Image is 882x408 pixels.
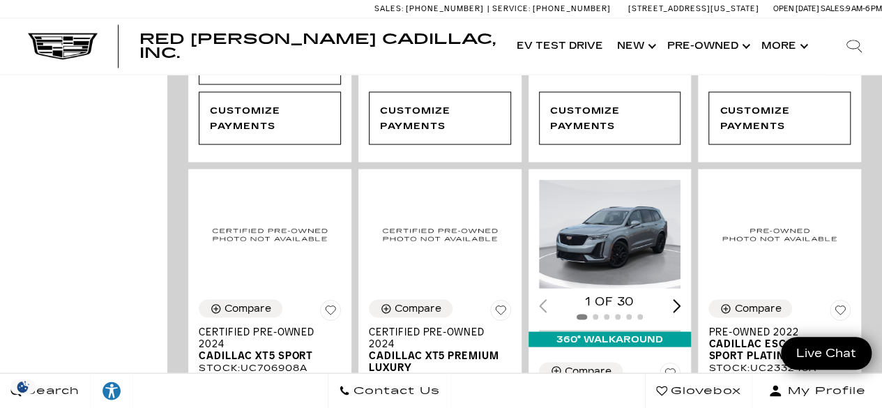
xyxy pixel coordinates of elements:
a: Pre-Owned 2022Cadillac Escalade Sport Platinum [708,326,851,361]
button: Save Vehicle [830,299,851,326]
span: Search [22,381,79,400]
button: Save Vehicle [320,299,341,326]
span: [PHONE_NUMBER] [406,4,484,13]
span: Cadillac XT5 Sport [199,349,330,361]
a: Explore your accessibility options [91,373,133,408]
div: Next slide [673,299,681,312]
a: Service: [PHONE_NUMBER] [487,5,614,13]
div: 1 of 30 [539,294,681,309]
span: Certified Pre-Owned 2024 [369,326,501,349]
div: Search [826,18,882,74]
a: Customize Payments [539,91,681,144]
span: Sales: [821,4,846,13]
a: Customize Payments [708,91,851,144]
a: Certified Pre-Owned 2024Cadillac XT5 Premium Luxury [369,326,511,373]
img: Cadillac Dark Logo with Cadillac White Text [28,33,98,59]
div: undefined - Certified Pre-Owned 2024 Cadillac LYRIQ Sport 1 [539,91,681,144]
div: undefined - Pre-Owned 2018 Cadillac Escalade Luxury [199,91,341,144]
span: Service: [492,4,531,13]
span: Certified Pre-Owned 2024 [199,326,330,349]
a: Glovebox [645,373,752,408]
span: Live Chat [789,345,863,361]
div: undefined - Certified Pre-Owned 2023 Cadillac XT4 Sport [369,91,511,144]
button: Compare Vehicle [369,299,453,317]
a: [STREET_ADDRESS][US_STATE] [628,4,759,13]
span: Sales: [374,4,404,13]
div: Compare [734,302,781,315]
a: Red [PERSON_NAME] Cadillac, Inc. [139,32,496,60]
button: Open user profile menu [752,373,882,408]
div: Stock : UC706908A [199,361,341,374]
a: New [610,18,660,74]
a: Pre-Owned [660,18,754,74]
span: Cadillac Escalade Sport Platinum [708,338,840,361]
div: 360° WalkAround [529,331,692,347]
button: Save Vehicle [660,362,680,388]
div: Stock : UC233248A [708,361,851,374]
span: My Profile [782,381,866,400]
span: Cadillac XT5 Premium Luxury [369,349,501,373]
div: Privacy Settings [7,379,39,394]
div: Compare [395,302,441,315]
a: Certified Pre-Owned 2024Cadillac XT5 Sport [199,326,341,361]
a: Customize Payments [199,91,341,144]
span: Contact Us [350,381,440,400]
img: 2024 Cadillac XT5 Premium Luxury [369,179,511,289]
button: Compare Vehicle [199,299,282,317]
a: Contact Us [328,373,451,408]
div: Compare [565,365,611,377]
span: Pre-Owned 2022 [708,326,840,338]
div: Compare [225,302,271,315]
span: Glovebox [667,381,741,400]
div: Explore your accessibility options [91,380,132,401]
span: Open [DATE] [773,4,819,13]
a: Sales: [PHONE_NUMBER] [374,5,487,13]
div: 1 / 2 [539,179,684,288]
button: Save Vehicle [490,299,511,326]
button: Compare Vehicle [708,299,792,317]
div: undefined - Certified Pre-Owned 2024 Cadillac XT5 Premium Luxury [708,91,851,144]
img: 2024 Cadillac XT6 Sport 1 [539,179,684,288]
span: [PHONE_NUMBER] [533,4,611,13]
img: 2024 Cadillac XT5 Sport [199,179,341,289]
button: More [754,18,812,74]
a: EV Test Drive [510,18,610,74]
span: Red [PERSON_NAME] Cadillac, Inc. [139,31,496,61]
img: 2022 Cadillac Escalade Sport Platinum [708,179,851,289]
a: Live Chat [781,337,872,370]
a: Customize Payments [369,91,511,144]
span: 9 AM-6 PM [846,4,882,13]
button: Compare Vehicle [539,362,623,380]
